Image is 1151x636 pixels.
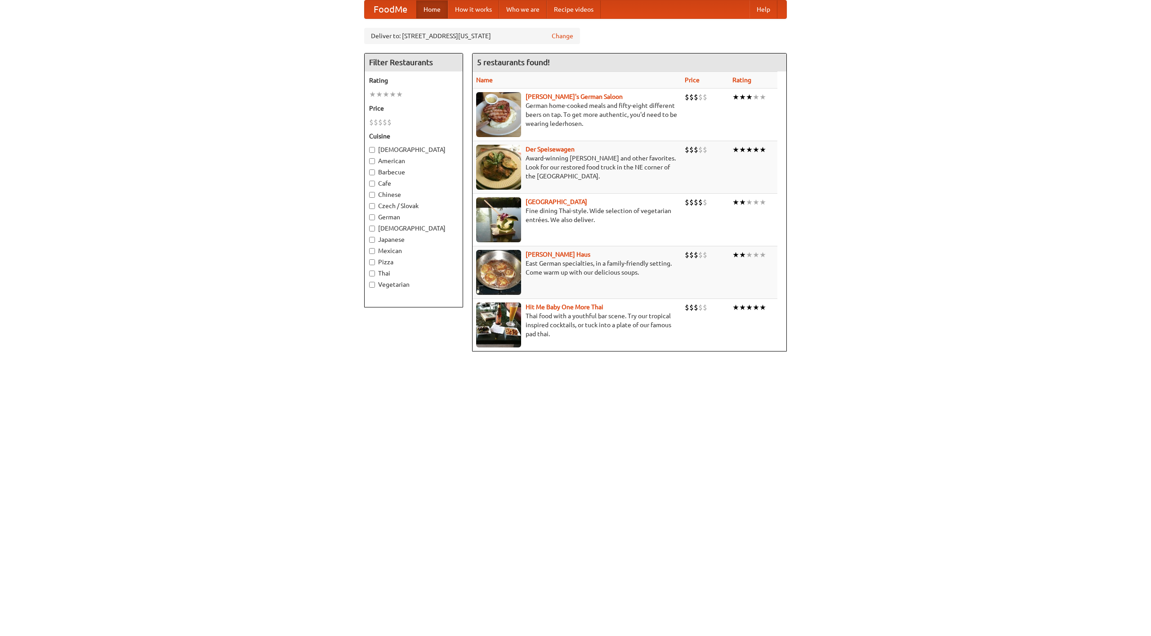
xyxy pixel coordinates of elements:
input: Thai [369,271,375,276]
label: American [369,156,458,165]
label: Chinese [369,190,458,199]
img: satay.jpg [476,197,521,242]
p: Thai food with a youthful bar scene. Try our tropical inspired cocktails, or tuck into a plate of... [476,311,678,338]
li: ★ [746,197,753,207]
img: babythai.jpg [476,302,521,347]
p: Fine dining Thai-style. Wide selection of vegetarian entrées. We also deliver. [476,206,678,224]
li: $ [694,250,698,260]
li: ★ [369,89,376,99]
li: ★ [739,92,746,102]
li: $ [387,117,392,127]
li: $ [689,197,694,207]
a: Change [552,31,573,40]
li: $ [703,250,707,260]
li: $ [369,117,374,127]
li: ★ [732,250,739,260]
div: Deliver to: [STREET_ADDRESS][US_STATE] [364,28,580,44]
li: $ [685,145,689,155]
li: $ [694,302,698,312]
a: Hit Me Baby One More Thai [526,303,603,311]
li: $ [689,250,694,260]
li: $ [703,197,707,207]
li: ★ [732,145,739,155]
input: Chinese [369,192,375,198]
li: ★ [753,145,759,155]
label: Pizza [369,258,458,267]
li: ★ [732,197,739,207]
label: Thai [369,269,458,278]
li: $ [685,250,689,260]
li: $ [689,145,694,155]
li: ★ [376,89,383,99]
a: Der Speisewagen [526,146,575,153]
input: Czech / Slovak [369,203,375,209]
li: ★ [739,145,746,155]
input: Vegetarian [369,282,375,288]
li: $ [694,92,698,102]
li: $ [703,145,707,155]
li: ★ [753,250,759,260]
li: ★ [759,250,766,260]
li: $ [374,117,378,127]
li: $ [698,302,703,312]
label: Cafe [369,179,458,188]
li: ★ [746,302,753,312]
img: esthers.jpg [476,92,521,137]
li: $ [698,145,703,155]
a: Price [685,76,700,84]
input: [DEMOGRAPHIC_DATA] [369,226,375,231]
h5: Rating [369,76,458,85]
a: [PERSON_NAME]'s German Saloon [526,93,623,100]
li: $ [703,92,707,102]
li: ★ [759,92,766,102]
li: ★ [739,197,746,207]
li: ★ [746,250,753,260]
h4: Filter Restaurants [365,53,463,71]
input: Mexican [369,248,375,254]
a: [GEOGRAPHIC_DATA] [526,198,587,205]
a: Rating [732,76,751,84]
p: German home-cooked meals and fifty-eight different beers on tap. To get more authentic, you'd nee... [476,101,678,128]
label: Japanese [369,235,458,244]
input: [DEMOGRAPHIC_DATA] [369,147,375,153]
li: ★ [396,89,403,99]
li: $ [685,302,689,312]
a: Home [416,0,448,18]
label: Vegetarian [369,280,458,289]
b: [PERSON_NAME] Haus [526,251,590,258]
input: American [369,158,375,164]
a: Who we are [499,0,547,18]
input: German [369,214,375,220]
li: ★ [753,197,759,207]
li: ★ [739,302,746,312]
li: ★ [759,145,766,155]
li: ★ [732,302,739,312]
li: ★ [746,145,753,155]
li: ★ [732,92,739,102]
a: Help [749,0,777,18]
li: ★ [753,302,759,312]
li: $ [694,197,698,207]
li: $ [383,117,387,127]
label: Czech / Slovak [369,201,458,210]
li: $ [689,302,694,312]
ng-pluralize: 5 restaurants found! [477,58,550,67]
li: ★ [753,92,759,102]
li: $ [685,197,689,207]
input: Pizza [369,259,375,265]
li: $ [703,302,707,312]
li: $ [685,92,689,102]
h5: Price [369,104,458,113]
input: Cafe [369,181,375,187]
p: Award-winning [PERSON_NAME] and other favorites. Look for our restored food truck in the NE corne... [476,154,678,181]
a: Name [476,76,493,84]
a: How it works [448,0,499,18]
label: [DEMOGRAPHIC_DATA] [369,145,458,154]
img: speisewagen.jpg [476,145,521,190]
li: ★ [746,92,753,102]
p: East German specialties, in a family-friendly setting. Come warm up with our delicious soups. [476,259,678,277]
input: Barbecue [369,169,375,175]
